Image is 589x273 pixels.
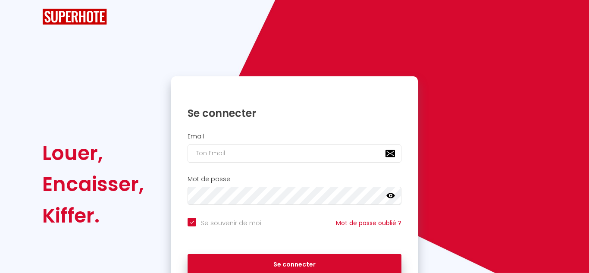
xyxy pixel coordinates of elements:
div: Kiffer. [42,200,144,231]
h2: Mot de passe [188,176,401,183]
div: Louer, [42,138,144,169]
div: Encaisser, [42,169,144,200]
input: Ton Email [188,144,401,163]
h1: Se connecter [188,107,401,120]
h2: Email [188,133,401,140]
img: SuperHote logo [42,9,107,25]
a: Mot de passe oublié ? [336,219,401,227]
